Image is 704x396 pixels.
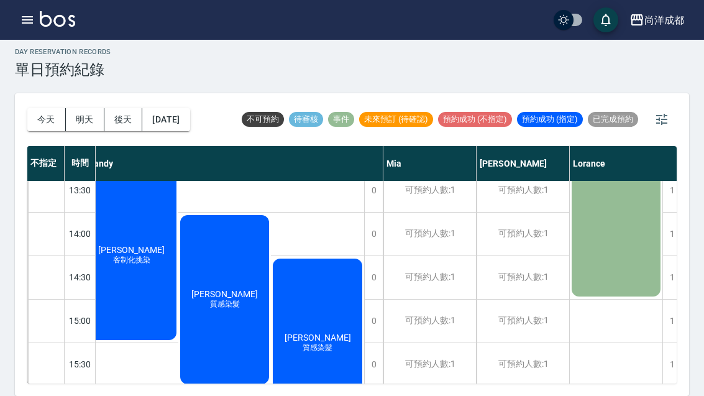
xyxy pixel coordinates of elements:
[111,255,153,265] span: 客制化挑染
[15,61,111,78] h3: 單日預約紀錄
[438,114,512,125] span: 預約成功 (不指定)
[477,146,570,181] div: [PERSON_NAME]
[328,114,354,125] span: 事件
[364,169,383,212] div: 0
[570,146,682,181] div: Lorance
[477,343,569,386] div: 可預約人數:1
[588,114,638,125] span: 已完成預約
[383,169,476,212] div: 可預約人數:1
[282,333,354,343] span: [PERSON_NAME]
[85,146,383,181] div: Candy
[142,108,190,131] button: [DATE]
[662,213,681,256] div: 1
[15,48,111,56] h2: day Reservation records
[477,300,569,343] div: 可預約人數:1
[383,256,476,299] div: 可預約人數:1
[289,114,323,125] span: 待審核
[96,245,167,255] span: [PERSON_NAME]
[189,289,260,299] span: [PERSON_NAME]
[359,114,433,125] span: 未來預訂 (待確認)
[40,11,75,27] img: Logo
[364,256,383,299] div: 0
[477,213,569,256] div: 可預約人數:1
[662,343,681,386] div: 1
[477,256,569,299] div: 可預約人數:1
[624,7,689,33] button: 尚洋成都
[477,169,569,212] div: 可預約人數:1
[364,343,383,386] div: 0
[383,300,476,343] div: 可預約人數:1
[65,299,96,343] div: 15:00
[364,300,383,343] div: 0
[27,146,65,181] div: 不指定
[65,168,96,212] div: 13:30
[65,212,96,256] div: 14:00
[27,108,66,131] button: 今天
[593,7,618,32] button: save
[383,343,476,386] div: 可預約人數:1
[208,299,242,310] span: 質感染髮
[300,343,335,353] span: 質感染髮
[517,114,583,125] span: 預約成功 (指定)
[364,213,383,256] div: 0
[383,213,476,256] div: 可預約人數:1
[66,108,104,131] button: 明天
[65,256,96,299] div: 14:30
[383,146,477,181] div: Mia
[104,108,143,131] button: 後天
[662,300,681,343] div: 1
[662,169,681,212] div: 1
[65,146,96,181] div: 時間
[662,256,681,299] div: 1
[242,114,284,125] span: 不可預約
[644,12,684,28] div: 尚洋成都
[65,343,96,386] div: 15:30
